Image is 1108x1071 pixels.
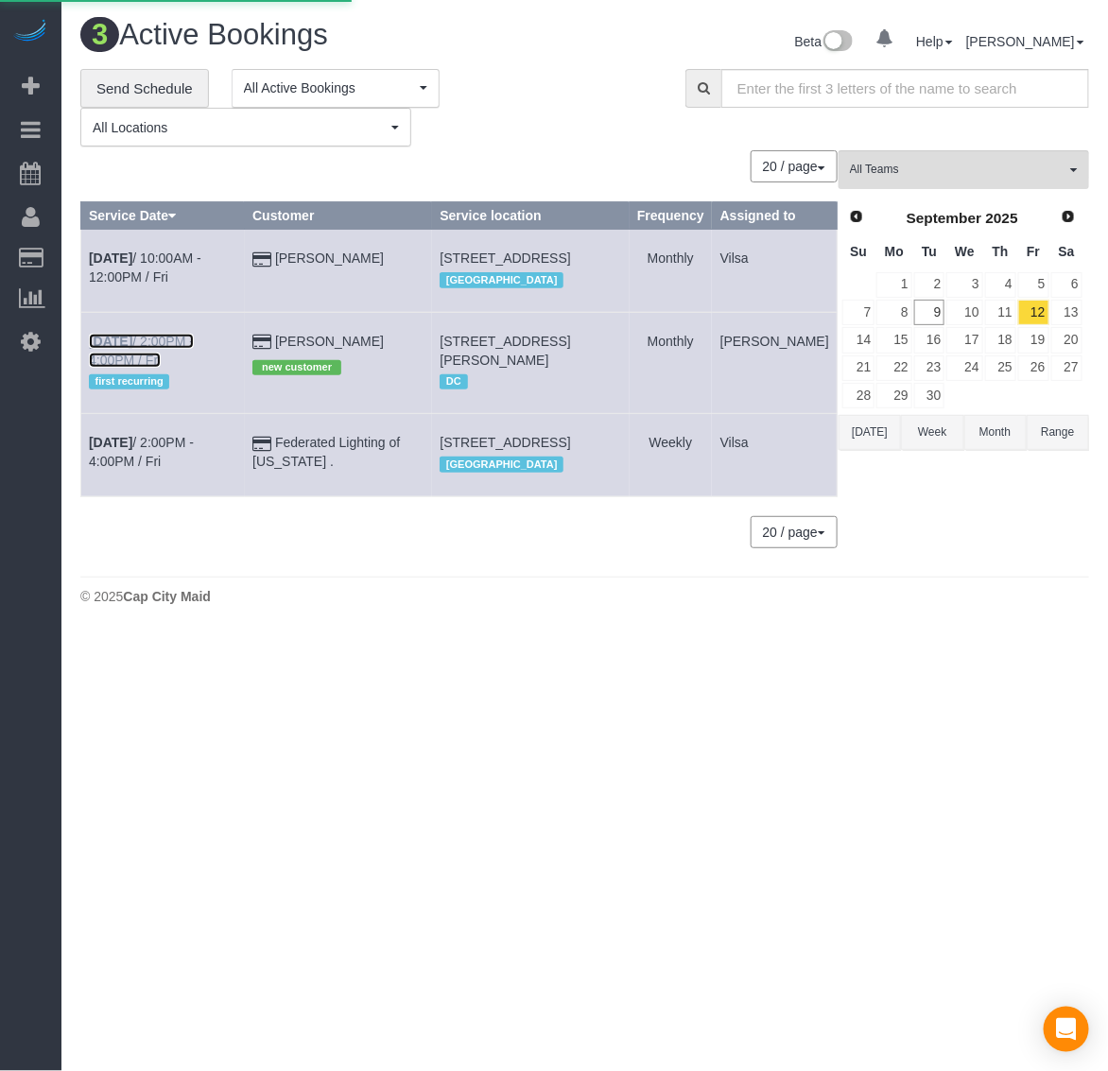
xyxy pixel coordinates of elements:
[839,150,1089,180] ol: All Teams
[1051,355,1082,381] a: 27
[252,253,271,267] i: Credit Card Payment
[712,414,837,496] td: Assigned to
[432,230,630,312] td: Service location
[80,17,119,52] span: 3
[245,202,432,230] th: Customer
[440,268,621,292] div: Location
[946,327,982,353] a: 17
[81,312,245,413] td: Schedule date
[89,250,132,266] b: [DATE]
[80,587,1089,606] div: © 2025
[914,272,945,298] a: 2
[89,374,169,389] span: first recurring
[876,272,911,298] a: 1
[985,300,1016,325] a: 11
[630,230,713,312] td: Frequency
[440,272,563,287] span: [GEOGRAPHIC_DATA]
[876,300,911,325] a: 8
[275,334,384,349] a: [PERSON_NAME]
[440,452,621,476] div: Location
[955,244,975,259] span: Wednesday
[842,327,874,353] a: 14
[849,209,864,224] span: Prev
[123,589,211,604] strong: Cap City Maid
[232,69,440,108] button: All Active Bookings
[1027,244,1040,259] span: Friday
[985,327,1016,353] a: 18
[752,150,838,182] nav: Pagination navigation
[1018,327,1049,353] a: 19
[1051,327,1082,353] a: 20
[876,383,911,408] a: 29
[432,312,630,413] td: Service location
[252,360,341,375] span: new customer
[1018,300,1049,325] a: 12
[914,327,945,353] a: 16
[440,250,570,266] span: [STREET_ADDRESS]
[432,414,630,496] td: Service location
[1051,272,1082,298] a: 6
[1061,209,1076,224] span: Next
[842,355,874,381] a: 21
[80,108,411,147] button: All Locations
[630,414,713,496] td: Frequency
[839,150,1089,189] button: All Teams
[993,244,1009,259] span: Thursday
[440,435,570,450] span: [STREET_ADDRESS]
[1018,355,1049,381] a: 26
[440,370,621,394] div: Location
[914,300,945,325] a: 9
[946,272,982,298] a: 3
[914,355,945,381] a: 23
[245,414,432,496] td: Customer
[843,204,870,231] a: Prev
[1059,244,1075,259] span: Saturday
[81,202,245,230] th: Service Date
[252,438,271,451] i: Credit Card Payment
[822,30,853,55] img: New interface
[440,457,563,472] span: [GEOGRAPHIC_DATA]
[1027,415,1089,450] button: Range
[850,244,867,259] span: Sunday
[751,150,838,182] button: 20 / page
[245,312,432,413] td: Customer
[922,244,937,259] span: Tuesday
[885,244,904,259] span: Monday
[1044,1007,1089,1052] div: Open Intercom Messenger
[89,334,132,349] b: [DATE]
[89,435,194,469] a: [DATE]/ 2:00PM - 4:00PM / Fri
[245,230,432,312] td: Customer
[850,162,1065,178] span: All Teams
[946,355,982,381] a: 24
[80,69,209,109] a: Send Schedule
[842,300,874,325] a: 7
[1018,272,1049,298] a: 5
[842,383,874,408] a: 28
[252,336,271,349] i: Credit Card Payment
[89,250,201,285] a: [DATE]/ 10:00AM - 12:00PM / Fri
[712,202,837,230] th: Assigned to
[440,374,467,389] span: DC
[712,230,837,312] td: Assigned to
[876,355,911,381] a: 22
[81,414,245,496] td: Schedule date
[93,118,387,137] span: All Locations
[752,516,838,548] nav: Pagination navigation
[712,312,837,413] td: Assigned to
[11,19,49,45] img: Automaid Logo
[1051,300,1082,325] a: 13
[275,250,384,266] a: [PERSON_NAME]
[986,210,1018,226] span: 2025
[795,34,854,49] a: Beta
[839,415,901,450] button: [DATE]
[966,34,1084,49] a: [PERSON_NAME]
[1055,204,1082,231] a: Next
[721,69,1089,108] input: Enter the first 3 letters of the name to search
[630,202,713,230] th: Frequency
[432,202,630,230] th: Service location
[244,78,415,97] span: All Active Bookings
[916,34,953,49] a: Help
[80,19,571,51] h1: Active Bookings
